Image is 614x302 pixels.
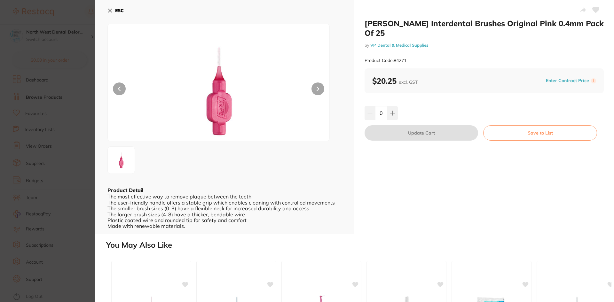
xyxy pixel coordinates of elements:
button: Enter Contract Price [544,78,591,84]
img: MG9mLTIwMjU [152,40,285,141]
div: The most effective way to remove plaque between the teeth The user-friendly handle offers a stabl... [107,194,342,229]
label: i [591,78,596,83]
small: Product Code: 84271 [365,58,406,63]
h2: You May Also Like [106,241,611,250]
span: excl. GST [399,79,418,85]
img: MG9mLTIwMjU [110,149,133,172]
small: by [365,43,604,48]
b: Product Detail [107,187,143,193]
h2: [PERSON_NAME] Interdental Brushes Original Pink 0.4mm Pack Of 25 [365,19,604,38]
a: VP Dental & Medical Supplies [370,43,428,48]
button: Update Cart [365,125,478,141]
button: ESC [107,5,124,16]
button: Save to List [483,125,597,141]
b: $20.25 [372,76,418,86]
b: ESC [115,8,124,13]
